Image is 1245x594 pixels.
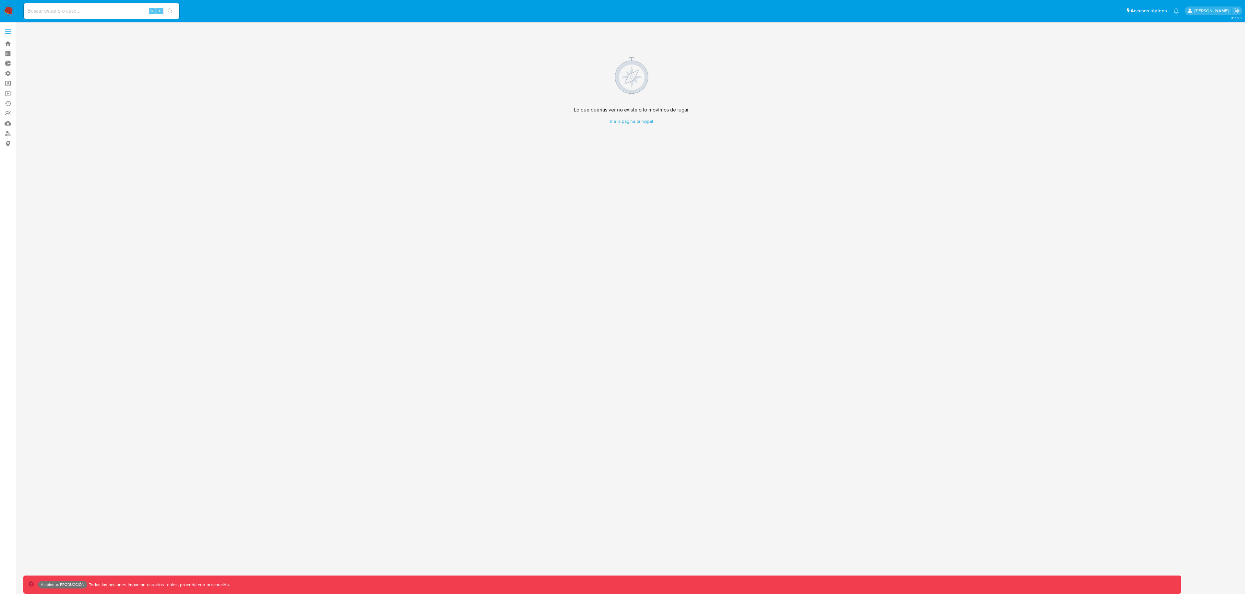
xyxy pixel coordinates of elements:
[150,8,155,14] span: ⌥
[41,583,85,586] p: Ambiente: PRODUCCIÓN
[159,8,160,14] span: s
[24,7,179,15] input: Buscar usuario o caso...
[163,6,177,16] button: search-icon
[1173,8,1179,14] a: Notificaciones
[574,118,690,124] a: Ir a la página principal
[87,582,230,588] p: Todas las acciones impactan usuarios reales, proceda con precaución.
[1194,8,1231,14] p: leandrojossue.ramirez@mercadolibre.com.co
[1131,7,1167,14] span: Accesos rápidos
[1233,7,1240,14] a: Salir
[574,107,690,113] h4: Lo que querías ver no existe o lo movimos de lugar.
